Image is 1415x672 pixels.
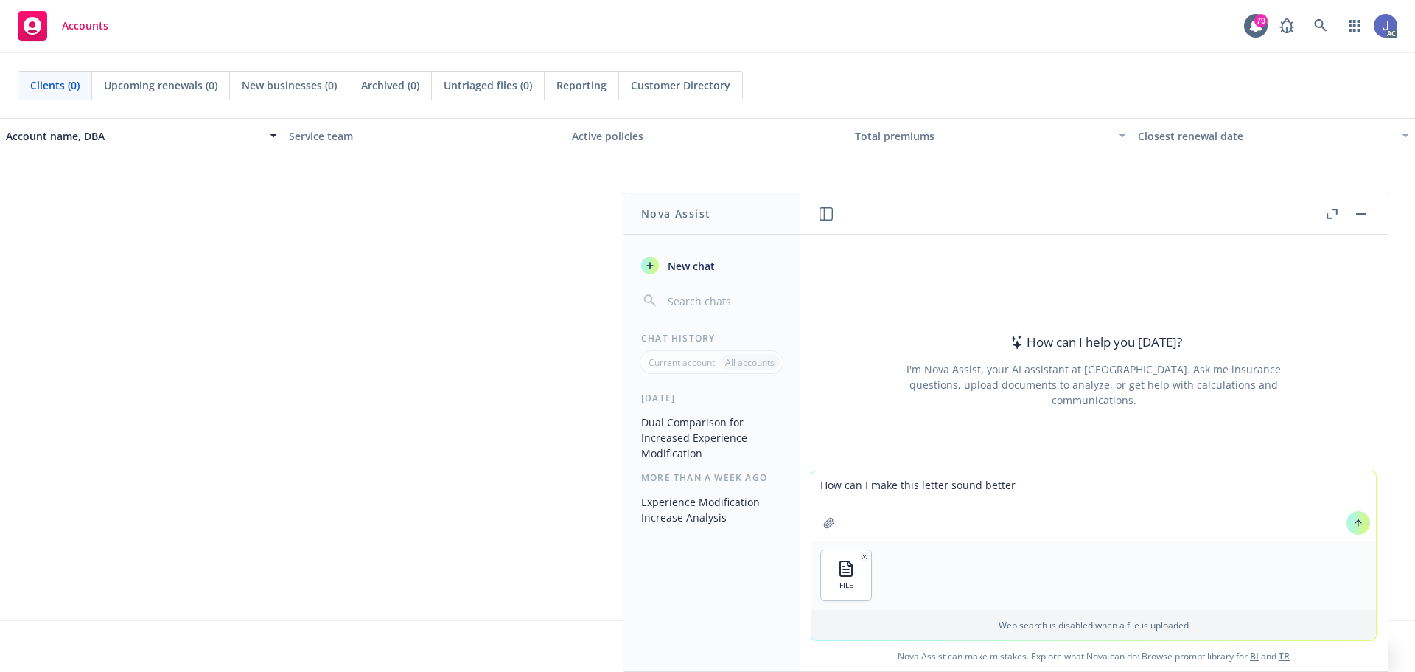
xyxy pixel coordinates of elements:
a: BI [1250,650,1259,662]
span: Nova Assist can make mistakes. Explore what Nova can do: Browse prompt library for and [806,641,1382,671]
span: Clients (0) [30,77,80,93]
textarea: How can I make this letter sound better [811,471,1376,541]
div: How can I help you [DATE]? [1006,333,1182,352]
span: Reporting [556,77,607,93]
img: photo [1374,14,1397,38]
div: Total premiums [855,128,1110,144]
span: New chat [665,258,715,274]
span: Customer Directory [631,77,730,93]
a: Switch app [1340,11,1369,41]
p: Web search is disabled when a file is uploaded [820,619,1367,631]
a: Accounts [12,5,114,46]
div: [DATE] [623,392,800,404]
h1: Nova Assist [641,206,710,221]
button: Closest renewal date [1132,118,1415,153]
span: FILE [839,581,853,590]
span: New businesses (0) [242,77,337,93]
button: FILE [821,550,871,600]
button: Active policies [566,118,849,153]
button: Service team [283,118,566,153]
div: Account name, DBA [6,128,261,144]
p: All accounts [725,356,775,369]
div: Active policies [572,128,843,144]
button: Total premiums [849,118,1132,153]
a: Report a Bug [1272,11,1302,41]
span: Archived (0) [361,77,419,93]
div: 79 [1254,14,1268,27]
p: Current account [649,356,715,369]
button: Experience Modification Increase Analysis [635,490,788,530]
span: Untriaged files (0) [444,77,532,93]
div: More than a week ago [623,471,800,484]
span: Upcoming renewals (0) [104,77,217,93]
div: Chat History [623,332,800,344]
span: Accounts [62,20,108,32]
div: Closest renewal date [1138,128,1393,144]
input: Search chats [665,291,782,311]
a: Search [1306,11,1335,41]
button: Dual Comparison for Increased Experience Modification [635,410,788,465]
div: I'm Nova Assist, your AI assistant at [GEOGRAPHIC_DATA]. Ask me insurance questions, upload docum... [887,361,1301,408]
button: New chat [635,252,788,279]
div: Service team [289,128,560,144]
a: TR [1279,650,1290,662]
